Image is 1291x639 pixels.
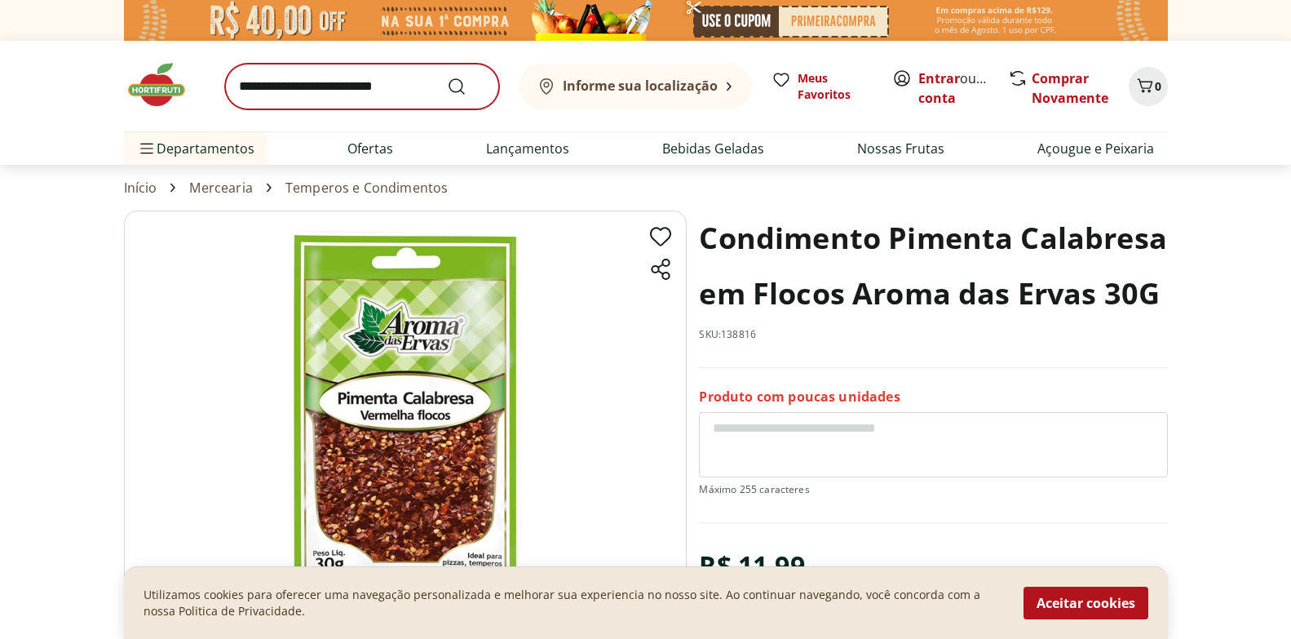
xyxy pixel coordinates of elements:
[144,587,1004,619] p: Utilizamos cookies para oferecer uma navegação personalizada e melhorar sua experiencia no nosso ...
[1155,78,1161,94] span: 0
[137,129,254,168] span: Departamentos
[918,69,991,108] span: ou
[124,180,157,195] a: Início
[447,77,486,96] button: Submit Search
[798,70,873,103] span: Meus Favoritos
[857,139,944,158] a: Nossas Frutas
[124,211,687,605] img: Principal
[662,139,764,158] a: Bebidas Geladas
[699,211,1167,322] h1: Condimento Pimenta Calabresa em Flocos Aroma das Ervas 30G
[918,69,960,87] a: Entrar
[486,139,569,158] a: Lançamentos
[699,388,900,406] p: Produto com poucas unidades
[189,180,252,195] a: Mercearia
[519,64,752,109] button: Informe sua localização
[124,60,206,109] img: Hortifruti
[1037,139,1154,158] a: Açougue e Peixaria
[772,70,873,103] a: Meus Favoritos
[137,129,157,168] button: Menu
[918,69,1008,107] a: Criar conta
[347,139,393,158] a: Ofertas
[225,64,499,109] input: search
[1024,587,1148,619] button: Aceitar cookies
[1032,69,1108,107] a: Comprar Novamente
[699,328,756,341] p: SKU: 138816
[1129,67,1168,106] button: Carrinho
[285,180,449,195] a: Temperos e Condimentos
[563,77,718,95] b: Informe sua localização
[699,543,804,588] div: R$ 11,99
